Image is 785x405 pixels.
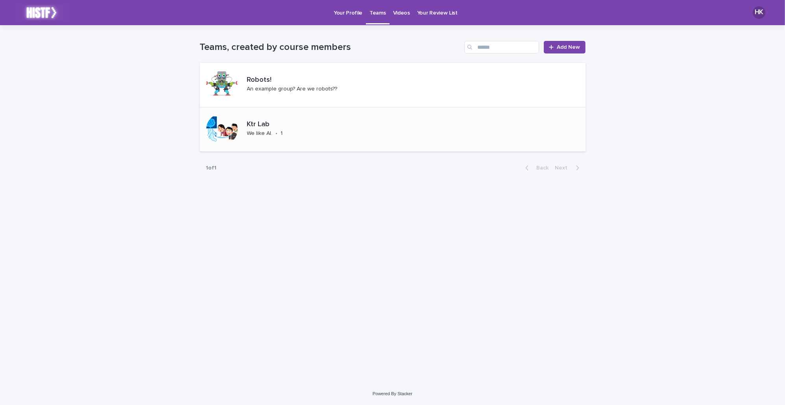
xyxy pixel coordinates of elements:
input: Search [464,41,539,53]
p: Robots! [247,76,362,85]
div: HK [753,6,765,19]
img: k2lX6XtKT2uGl0LI8IDL [16,5,67,20]
button: Back [519,164,552,171]
p: 1 [281,130,283,137]
p: We like AI. [247,130,273,137]
p: An example group? Are we robots?? [247,86,338,92]
p: 1 of 1 [200,158,223,178]
span: Back [532,165,549,171]
button: Next [552,164,586,171]
a: Ktr LabWe like AI.•1 [200,107,586,152]
span: Add New [557,44,580,50]
p: • [276,130,278,137]
span: Next [555,165,573,171]
a: Powered By Stacker [373,391,412,396]
p: Ktr Lab [247,120,306,129]
a: Robots!An example group? Are we robots?? [200,63,586,107]
h1: Teams, created by course members [200,42,462,53]
a: Add New [544,41,585,53]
